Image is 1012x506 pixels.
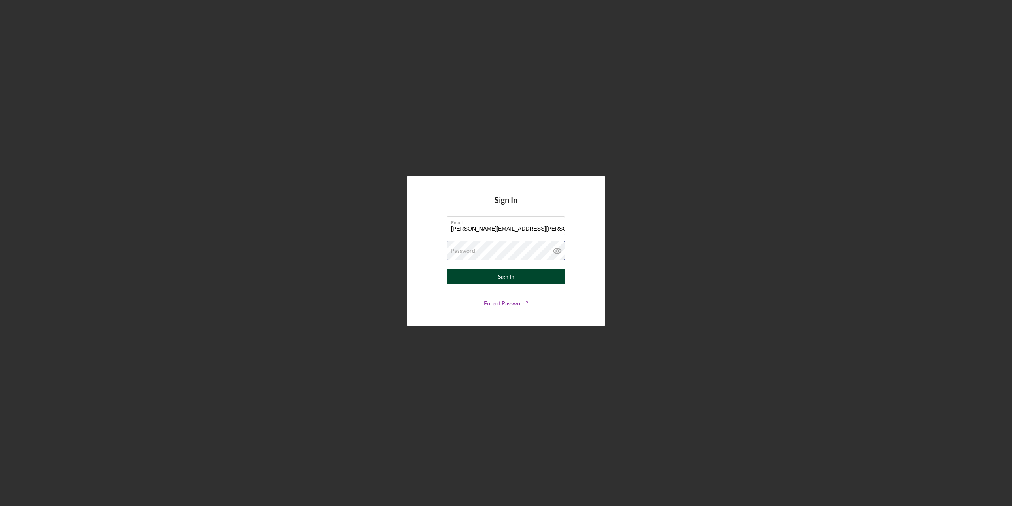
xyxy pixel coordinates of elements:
[484,300,528,307] a: Forgot Password?
[447,269,565,284] button: Sign In
[451,217,565,226] label: Email
[451,248,475,254] label: Password
[495,195,517,216] h4: Sign In
[498,269,514,284] div: Sign In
